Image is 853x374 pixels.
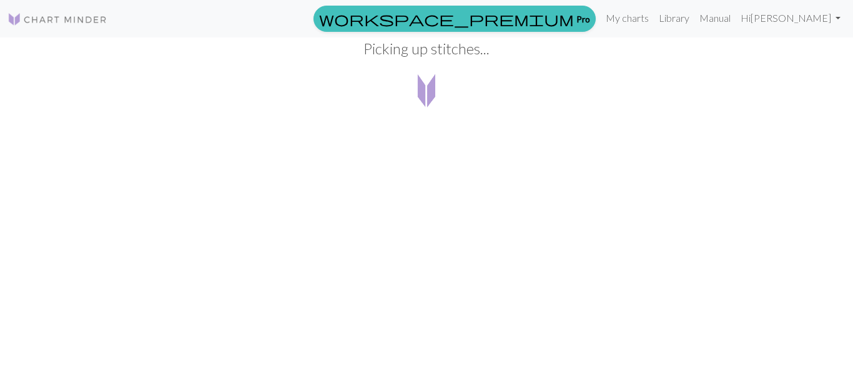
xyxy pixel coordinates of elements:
span: workspace_premium [319,10,574,27]
a: Library [654,6,694,31]
img: Logo [7,12,107,27]
a: My charts [601,6,654,31]
a: Hi[PERSON_NAME] [736,6,846,31]
a: Manual [694,6,736,31]
a: Pro [313,6,596,32]
img: Loading [407,70,446,110]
